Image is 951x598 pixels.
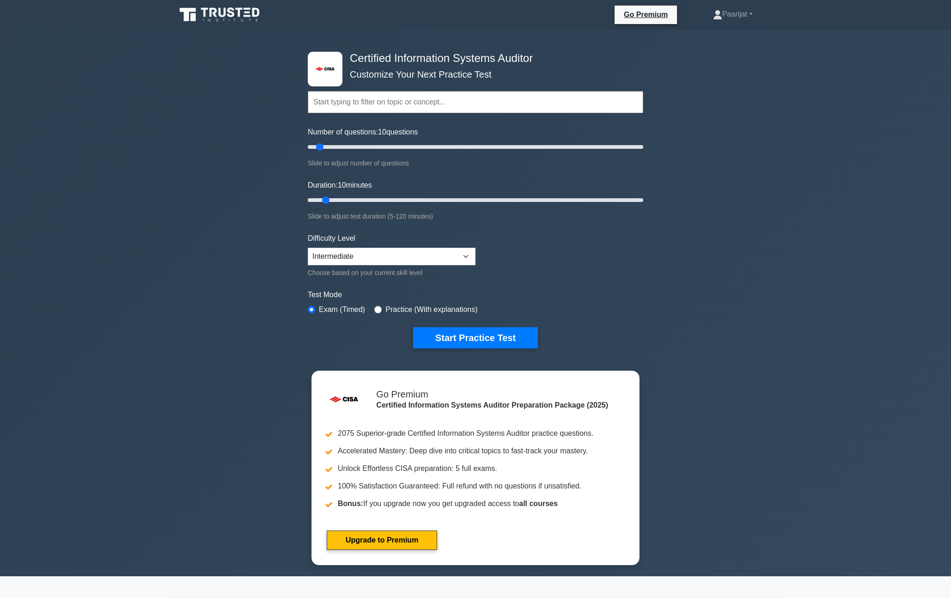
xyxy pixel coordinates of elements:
[691,5,775,24] a: Paarijat
[308,289,643,300] label: Test Mode
[308,211,643,222] div: Slide to adjust test duration (5-120 minutes)
[308,267,475,278] div: Choose based on your current skill level
[308,127,418,138] label: Number of questions: questions
[346,52,598,65] h4: Certified Information Systems Auditor
[308,158,643,169] div: Slide to adjust number of questions
[413,327,538,348] button: Start Practice Test
[378,128,386,136] span: 10
[338,181,346,189] span: 10
[327,531,437,550] a: Upgrade to Premium
[308,91,643,113] input: Start typing to filter on topic or concept...
[308,233,355,244] label: Difficulty Level
[618,9,673,20] a: Go Premium
[385,304,477,315] label: Practice (With explanations)
[319,304,365,315] label: Exam (Timed)
[308,180,372,191] label: Duration: minutes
